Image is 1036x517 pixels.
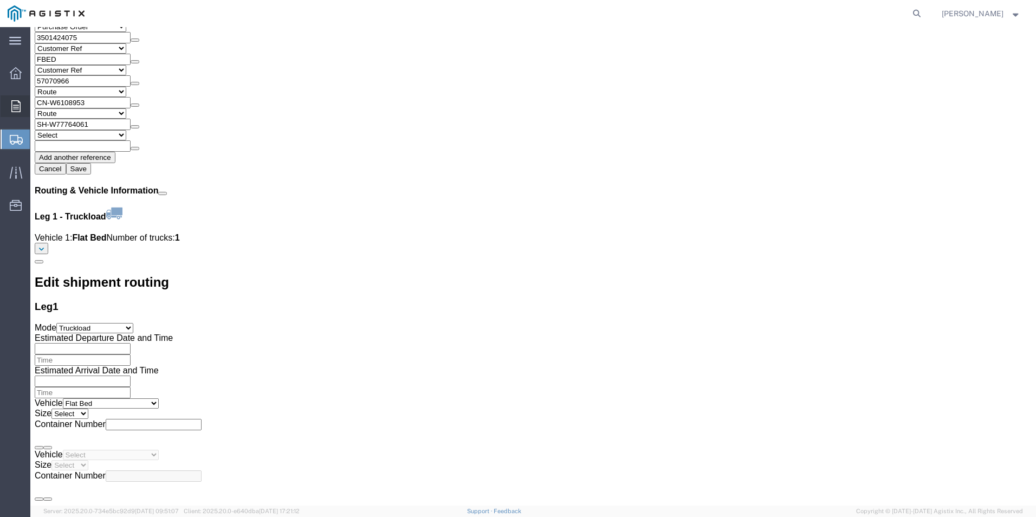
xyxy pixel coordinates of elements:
span: [DATE] 17:21:12 [259,508,300,514]
a: Feedback [494,508,521,514]
span: Velma Cepeda [942,8,1003,20]
span: Copyright © [DATE]-[DATE] Agistix Inc., All Rights Reserved [856,507,1023,516]
iframe: FS Legacy Container [30,27,1036,506]
img: logo [8,5,85,22]
a: Support [467,508,494,514]
span: Client: 2025.20.0-e640dba [184,508,300,514]
span: [DATE] 09:51:07 [135,508,179,514]
button: [PERSON_NAME] [941,7,1021,20]
span: Server: 2025.20.0-734e5bc92d9 [43,508,179,514]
